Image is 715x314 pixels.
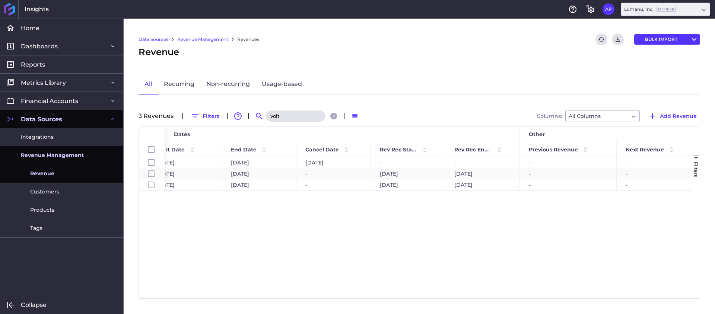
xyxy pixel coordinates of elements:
span: Tags [30,224,42,232]
button: User Menu [603,3,614,15]
div: Press SPACE to select this row. [139,157,165,168]
button: User Menu [688,34,700,45]
div: - [520,179,617,190]
div: - [296,179,371,190]
div: [DATE] [222,157,296,168]
div: Press SPACE to select this row. [139,168,165,179]
span: End Date [231,146,257,153]
span: Customers [30,188,59,196]
span: Collapse [21,301,47,309]
span: Filters [693,162,699,177]
a: All [139,74,158,95]
button: General Settings [585,3,597,15]
div: [DATE] [222,179,296,190]
div: 3 Revenue s [139,113,178,119]
span: Columns: [537,113,562,119]
a: Revenue Management [177,36,228,43]
span: Cancel Date [305,146,339,153]
span: Revenue [139,45,179,59]
div: - [371,157,445,168]
a: Recurring [158,74,200,95]
div: [DATE] [147,179,222,190]
div: Dropdown select [565,110,640,122]
div: [DATE] [222,168,296,179]
span: Next Revenue [626,146,664,153]
div: [DATE] [371,179,445,190]
div: - [617,168,710,179]
div: [DATE] [147,157,222,168]
ins: Member [657,7,676,12]
button: Refresh [595,33,607,45]
div: - [445,157,520,168]
div: Dropdown select [621,3,710,16]
span: Products [30,206,54,214]
div: - [617,157,710,168]
a: Non-recurring [200,74,256,95]
span: Start Date [156,146,185,153]
span: Metrics Library [21,79,66,87]
span: Dashboards [21,42,58,50]
span: Data Sources [21,115,62,123]
span: Revenue Management [21,151,84,159]
div: [DATE] [147,168,222,179]
span: Dates [174,131,190,138]
div: - [520,157,617,168]
button: Filters [187,110,223,122]
div: - [520,168,617,179]
span: Home [21,24,39,32]
span: Add Revenue [660,112,697,120]
div: [DATE] [371,168,445,179]
div: [DATE] [296,157,371,168]
span: Integrations [21,133,54,141]
button: Search by [253,110,265,122]
span: All Columns [569,112,601,121]
div: - [296,168,371,179]
span: Financial Accounts [21,97,78,105]
button: Close search [330,113,337,119]
button: Help [567,3,579,15]
span: Revenue [30,170,54,177]
a: Usage-based [256,74,308,95]
div: - [617,179,710,190]
div: [DATE] [445,179,520,190]
span: Previous Revenue [529,146,578,153]
span: Rev Rec Start Date [380,146,417,153]
button: Add Revenue [645,110,700,122]
div: Lumanu, Inc. [624,6,676,13]
span: Other [529,131,545,138]
a: Data Sources [139,36,168,43]
span: Rev Rec End Date [454,146,492,153]
span: Reports [21,61,45,68]
button: BULK IMPORT [634,34,688,45]
button: Download [612,33,624,45]
div: Press SPACE to select this row. [139,179,165,190]
div: [DATE] [445,168,520,179]
a: Revenues [237,36,259,43]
